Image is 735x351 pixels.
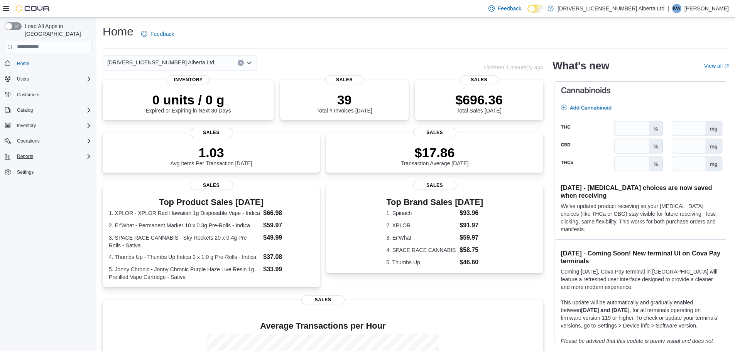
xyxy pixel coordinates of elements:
[527,5,544,13] input: Dark Mode
[5,55,92,198] nav: Complex example
[413,128,456,137] span: Sales
[15,5,50,12] img: Cova
[455,92,503,107] p: $696.36
[190,128,233,137] span: Sales
[2,120,95,131] button: Inventory
[386,222,456,229] dt: 2. XPLOR
[263,208,314,218] dd: $66.98
[485,1,524,16] a: Feedback
[2,151,95,162] button: Reports
[238,60,244,66] button: Clear input
[667,4,669,13] p: |
[460,245,483,255] dd: $58.75
[2,105,95,116] button: Catalog
[460,221,483,230] dd: $91.97
[704,63,729,69] a: View allExternal link
[561,184,721,199] h3: [DATE] - [MEDICAL_DATA] choices are now saved when receiving
[316,92,372,114] div: Total # Invoices [DATE]
[17,153,33,160] span: Reports
[460,75,498,84] span: Sales
[246,60,252,66] button: Open list of options
[17,92,39,98] span: Customers
[171,145,252,166] div: Avg Items Per Transaction [DATE]
[561,249,721,265] h3: [DATE] - Coming Soon! New terminal UI on Cova Pay terminals
[263,265,314,274] dd: $33.99
[684,4,729,13] p: [PERSON_NAME]
[17,107,33,113] span: Catalog
[14,106,92,115] span: Catalog
[386,198,483,207] h3: Top Brand Sales [DATE]
[190,181,233,190] span: Sales
[2,166,95,178] button: Settings
[455,92,503,114] div: Total Sales [DATE]
[413,181,456,190] span: Sales
[2,136,95,146] button: Operations
[171,145,252,160] p: 1.03
[109,265,260,281] dt: 5. Jonny Chronic - Jonny Chronic Purple Haze Live Resin 1g Prefilled Vape Cartridge - Sativa
[2,74,95,84] button: Users
[401,145,469,160] p: $17.86
[14,74,32,84] button: Users
[460,233,483,242] dd: $59.97
[14,74,92,84] span: Users
[301,295,345,304] span: Sales
[460,208,483,218] dd: $93.96
[14,59,32,68] a: Home
[14,167,92,177] span: Settings
[561,299,721,329] p: This update will be automatically and gradually enabled between , for all terminals operating on ...
[263,252,314,262] dd: $37.08
[484,64,543,71] p: Updated 1 minute(s) ago
[14,136,43,146] button: Operations
[553,60,609,72] h2: What's new
[316,92,372,107] p: 39
[386,259,456,266] dt: 5. Thumbs Up
[167,75,210,84] span: Inventory
[14,136,92,146] span: Operations
[558,4,664,13] p: [DRIVERS_LICENSE_NUMBER] Alberta Ltd
[2,58,95,69] button: Home
[150,30,174,38] span: Feedback
[386,209,456,217] dt: 1. Spinach
[14,90,42,99] a: Customers
[724,64,729,69] svg: External link
[146,92,231,114] div: Expired or Expiring in Next 30 Days
[109,198,314,207] h3: Top Product Sales [DATE]
[460,258,483,267] dd: $46.60
[14,168,37,177] a: Settings
[107,58,214,67] span: [DRIVERS_LICENSE_NUMBER] Alberta Ltd
[109,209,260,217] dt: 1. XPLOR - XPLOR Red Hawaiian 1g Disposable Vape - Indica
[14,106,36,115] button: Catalog
[17,169,34,175] span: Settings
[109,234,260,249] dt: 3. SPACE RACE CANNABIS - Sky Rockets 20 x 0.4g Pre-Rolls - Sativa
[109,222,260,229] dt: 2. Er'What - Permanent Marker 10 x 0.3g Pre-Rolls - Indica
[401,145,469,166] div: Transaction Average [DATE]
[386,246,456,254] dt: 4. SPACE RACE CANNABIS
[498,5,521,12] span: Feedback
[561,202,721,233] p: We've updated product receiving so your [MEDICAL_DATA] choices (like THCa or CBG) stay visible fo...
[561,268,721,291] p: Coming [DATE], Cova Pay terminal in [GEOGRAPHIC_DATA] will feature a refreshed user interface des...
[581,307,629,313] strong: [DATE] and [DATE]
[17,60,29,67] span: Home
[22,22,92,38] span: Load All Apps in [GEOGRAPHIC_DATA]
[673,4,680,13] span: KW
[386,234,456,242] dt: 3. Er'What
[14,152,36,161] button: Reports
[2,89,95,100] button: Customers
[146,92,231,107] p: 0 units / 0 g
[672,4,681,13] div: Kelli White
[14,152,92,161] span: Reports
[14,121,92,130] span: Inventory
[138,26,177,42] a: Feedback
[17,123,36,129] span: Inventory
[263,233,314,242] dd: $49.99
[14,59,92,68] span: Home
[109,253,260,261] dt: 4. Thumbs Up - Thumbs Up Indica 2 x 1.0 g Pre-Rolls - Indica
[263,221,314,230] dd: $59.97
[109,321,537,331] h4: Average Transactions per Hour
[14,90,92,99] span: Customers
[14,121,39,130] button: Inventory
[325,75,364,84] span: Sales
[17,138,40,144] span: Operations
[103,24,133,39] h1: Home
